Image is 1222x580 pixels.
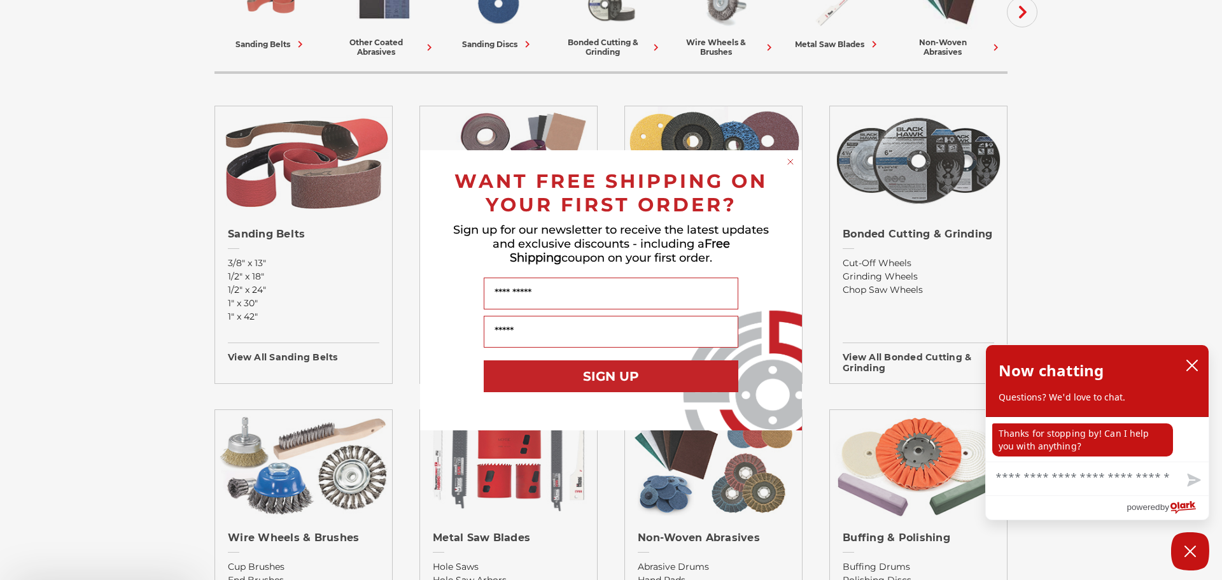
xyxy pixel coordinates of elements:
[453,223,769,265] span: Sign up for our newsletter to receive the latest updates and exclusive discounts - including a co...
[510,237,730,265] span: Free Shipping
[484,360,738,392] button: SIGN UP
[1127,499,1160,515] span: powered
[999,391,1196,404] p: Questions? We'd love to chat.
[986,417,1209,462] div: chat
[1177,466,1209,495] button: Send message
[454,169,768,216] span: WANT FREE SHIPPING ON YOUR FIRST ORDER?
[999,358,1104,383] h2: Now chatting
[1182,356,1202,375] button: close chatbox
[1160,499,1169,515] span: by
[1171,532,1209,570] button: Close Chatbox
[985,344,1209,520] div: olark chatbox
[784,155,797,168] button: Close dialog
[1127,496,1209,520] a: Powered by Olark
[992,423,1173,456] p: Thanks for stopping by! Can I help you with anything?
